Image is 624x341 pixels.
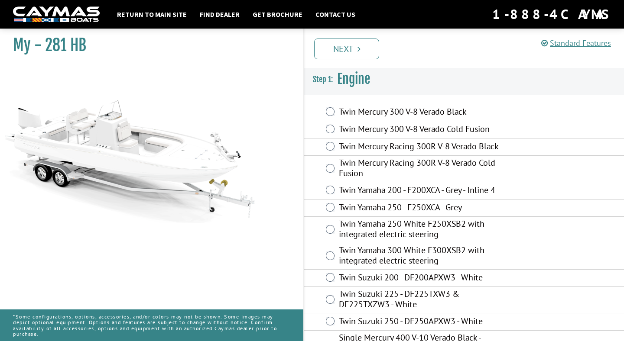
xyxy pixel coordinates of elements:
div: 1-888-4CAYMAS [492,5,611,24]
h3: Engine [304,63,624,95]
a: Contact Us [311,9,360,20]
a: Return to main site [113,9,191,20]
label: Twin Mercury 300 V-8 Verado Black [339,106,510,119]
label: Twin Suzuki 225 - DF225TXW3 & DF225TXZW3 - White [339,289,510,312]
img: white-logo-c9c8dbefe5ff5ceceb0f0178aa75bf4bb51f6bca0971e226c86eb53dfe498488.png [13,6,100,23]
label: Twin Suzuki 250 - DF250APXW3 - White [339,316,510,328]
label: Twin Yamaha 200 - F200XCA - Grey - Inline 4 [339,185,510,197]
label: Twin Yamaha 250 - F250XCA - Grey [339,202,510,215]
label: Twin Yamaha 300 White F300XSB2 with integrated electric steering [339,245,510,268]
label: Twin Mercury Racing 300R V-8 Verado Black [339,141,510,154]
a: Find Dealer [195,9,244,20]
p: *Some configurations, options, accessories, and/or colors may not be shown. Some images may depic... [13,309,290,341]
h1: My - 281 HB [13,35,282,55]
label: Twin Mercury 300 V-8 Verado Cold Fusion [339,124,510,136]
label: Twin Suzuki 200 - DF200APXW3 - White [339,272,510,285]
a: Standard Features [541,38,611,48]
a: Next [314,39,379,59]
label: Twin Yamaha 250 White F250XSB2 with integrated electric steering [339,219,510,241]
label: Twin Mercury Racing 300R V-8 Verado Cold Fusion [339,158,510,180]
ul: Pagination [312,37,624,59]
a: Get Brochure [248,9,307,20]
